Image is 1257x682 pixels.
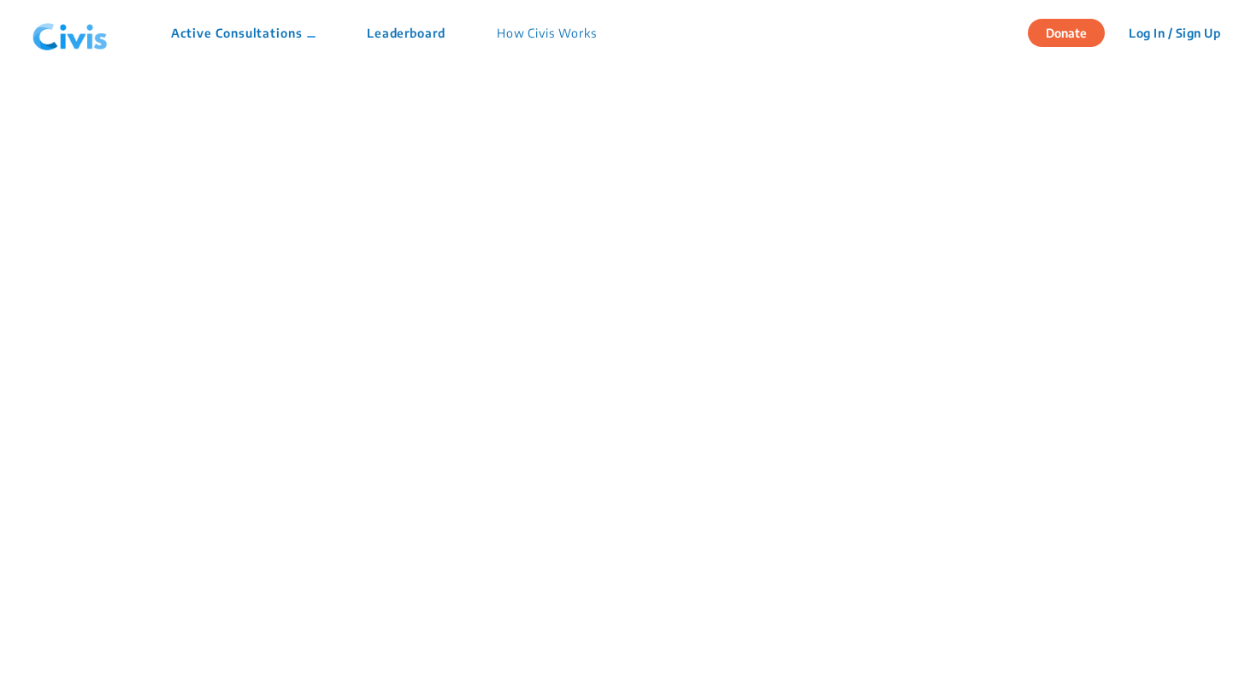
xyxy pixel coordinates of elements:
[171,24,316,42] p: Active Consultations
[1118,20,1231,46] button: Log In / Sign Up
[497,24,597,42] p: How Civis Works
[367,24,446,42] p: Leaderboard
[26,8,115,59] img: navlogo.png
[1028,23,1118,40] a: Donate
[1028,19,1105,47] button: Donate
